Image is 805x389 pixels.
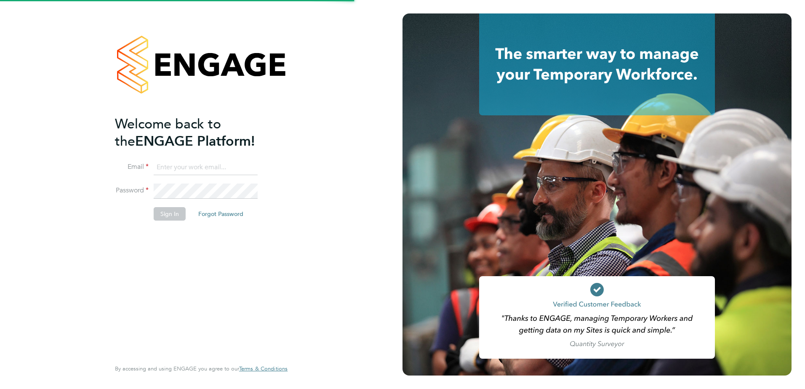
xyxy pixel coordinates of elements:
[115,186,149,195] label: Password
[154,207,186,221] button: Sign In
[239,365,288,372] a: Terms & Conditions
[154,160,258,175] input: Enter your work email...
[192,207,250,221] button: Forgot Password
[115,115,279,150] h2: ENGAGE Platform!
[115,365,288,372] span: By accessing and using ENGAGE you agree to our
[115,116,221,149] span: Welcome back to the
[115,163,149,171] label: Email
